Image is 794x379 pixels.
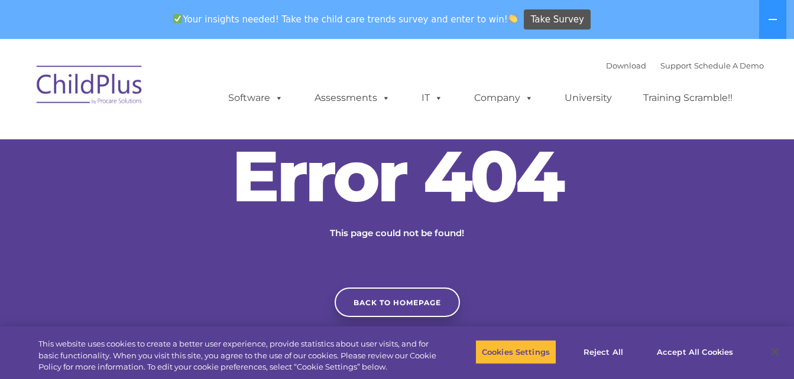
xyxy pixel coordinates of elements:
a: IT [410,86,455,110]
button: Accept All Cookies [650,339,740,364]
img: ✅ [173,14,182,23]
img: ChildPlus by Procare Solutions [31,57,149,116]
a: Software [216,86,295,110]
font: | [606,61,764,70]
h2: Error 404 [220,141,575,211]
a: Support [660,61,692,70]
button: Reject All [566,339,640,364]
a: Download [606,61,646,70]
a: Back to homepage [335,287,460,317]
p: This page could not be found! [273,226,521,240]
button: Close [762,339,788,365]
span: Your insights needed! Take the child care trends survey and enter to win! [168,8,523,31]
a: Assessments [303,86,402,110]
div: This website uses cookies to create a better user experience, provide statistics about user visit... [38,338,437,373]
a: University [553,86,624,110]
a: Take Survey [524,9,591,30]
span: Take Survey [531,9,584,30]
a: Company [462,86,545,110]
button: Cookies Settings [475,339,556,364]
img: 👏 [508,14,517,23]
a: Training Scramble!! [631,86,744,110]
a: Schedule A Demo [694,61,764,70]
